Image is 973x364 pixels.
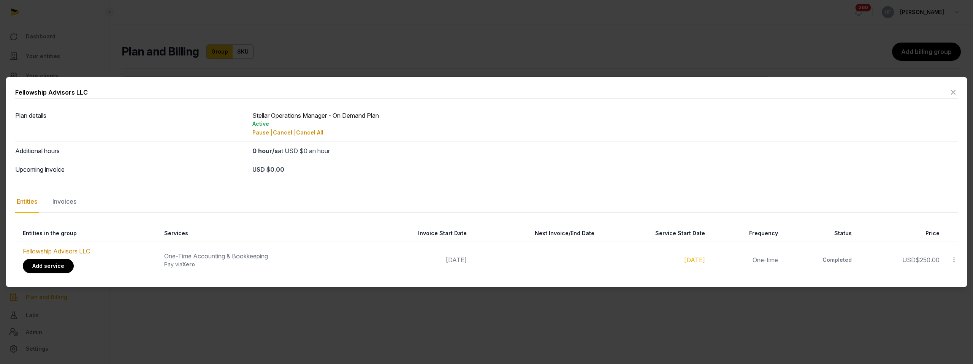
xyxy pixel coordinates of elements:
div: Invoices [51,191,78,213]
strong: 0 hour/s [252,147,278,155]
div: Completed [790,256,852,264]
th: Entities in the group [15,225,157,242]
span: Cancel All [296,129,323,136]
td: [DATE] [363,242,471,278]
td: One-time [710,242,783,278]
a: Fellowship Advisors LLC [23,247,90,255]
span: Pause | [252,129,273,136]
th: Next Invoice/End Date [471,225,599,242]
th: Service Start Date [599,225,709,242]
a: Add service [23,259,74,273]
span: $250.00 [916,256,940,264]
th: Services [157,225,363,242]
div: Active [252,120,958,128]
th: Frequency [710,225,783,242]
div: USD $0.00 [252,165,958,174]
dt: Upcoming invoice [15,165,246,174]
span: USD [902,256,916,264]
a: [DATE] [684,256,705,264]
span: Cancel | [273,129,296,136]
span: Xero [182,261,195,267]
div: Fellowship Advisors LLC [15,88,88,97]
div: One-Time Accounting & Bookkeeping [164,252,358,261]
div: Entities [15,191,39,213]
div: Pay via [164,261,358,268]
div: Stellar Operations Manager - On Demand Plan [252,111,958,137]
div: at USD $0 an hour [252,146,958,155]
th: Status [783,225,856,242]
th: Invoice Start Date [363,225,471,242]
th: Price [856,225,944,242]
dt: Plan details [15,111,246,137]
nav: Tabs [15,191,958,213]
dt: Additional hours [15,146,246,155]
